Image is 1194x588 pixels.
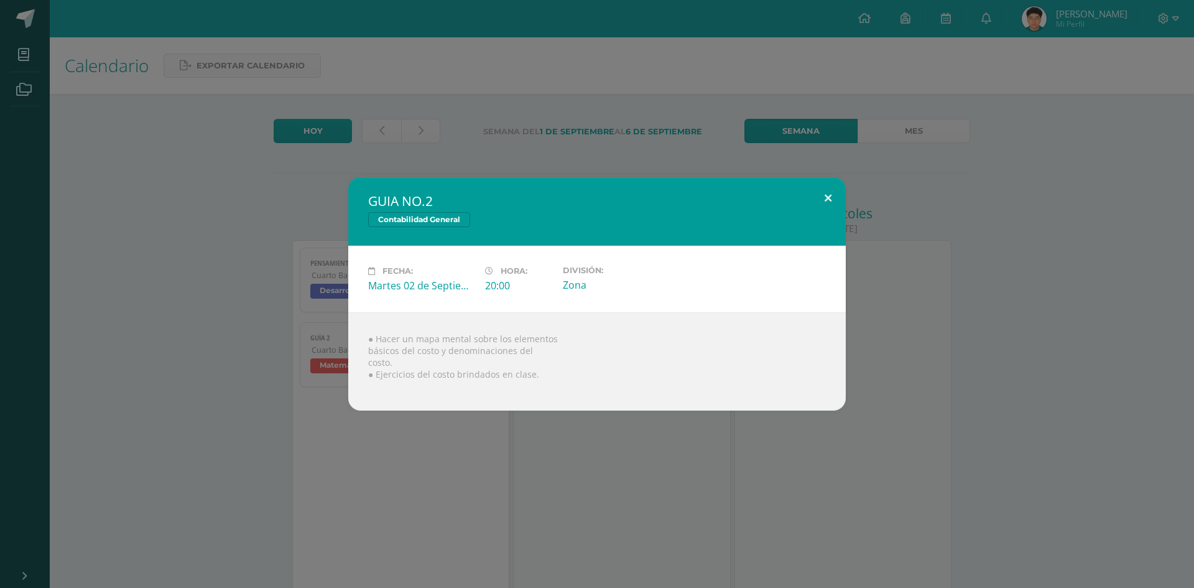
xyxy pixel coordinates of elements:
[501,266,527,276] span: Hora:
[368,192,826,210] h2: GUIA NO.2
[563,278,670,292] div: Zona
[368,212,470,227] span: Contabilidad General
[810,177,846,220] button: Close (Esc)
[348,312,846,411] div: ● Hacer un mapa mental sobre los elementos básicos del costo y denominaciones del costo. ● Ejerci...
[368,279,475,292] div: Martes 02 de Septiembre
[563,266,670,275] label: División:
[382,266,413,276] span: Fecha:
[485,279,553,292] div: 20:00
